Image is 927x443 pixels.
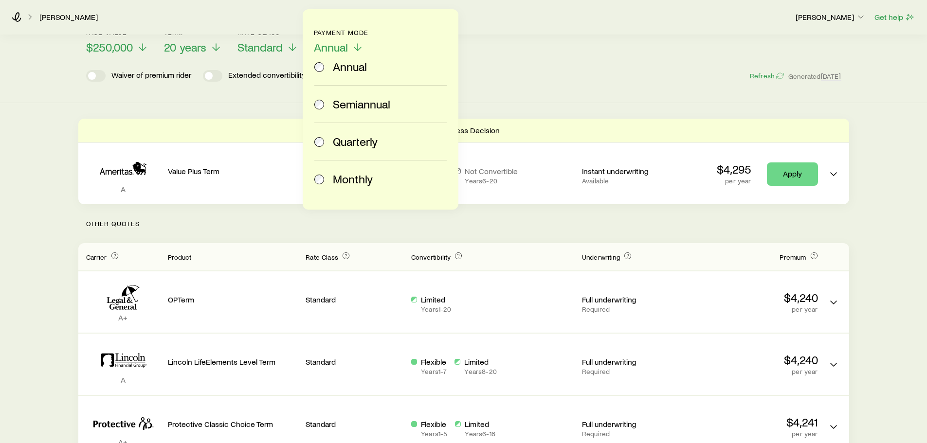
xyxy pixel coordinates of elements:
span: Underwriting [582,253,620,261]
p: per year [688,305,818,313]
p: per year [688,368,818,375]
p: per year [688,430,818,438]
p: Years 8 - 20 [464,368,496,375]
span: Premium [780,253,806,261]
button: Get help [874,12,915,23]
p: per year [717,177,751,185]
p: Required [582,430,680,438]
p: Required [582,305,680,313]
button: Refresh [749,71,784,81]
a: [PERSON_NAME] [39,13,98,22]
p: A+ [86,313,160,322]
p: Payment Mode [314,29,369,36]
p: $4,241 [688,415,818,429]
div: Term quotes [78,119,849,204]
span: Rate Class [306,253,338,261]
p: Standard [306,357,403,367]
button: Term20 years [164,29,222,54]
p: Available [582,177,680,185]
p: Limited [464,357,496,367]
p: $4,240 [688,353,818,367]
p: $4,295 [717,162,751,176]
p: Lincoln LifeElements Level Term [168,357,298,367]
button: Face value$250,000 [86,29,148,54]
button: Rate ClassStandard [237,29,298,54]
button: [PERSON_NAME] [795,12,866,23]
p: Standard [306,419,403,429]
span: Product [168,253,192,261]
p: Waiver of premium rider [111,70,191,82]
p: [PERSON_NAME] [796,12,866,22]
span: [DATE] [821,72,841,81]
p: Years 6 - 18 [465,430,495,438]
p: Required [582,368,680,375]
p: Full underwriting [582,295,680,304]
p: Years 1 - 5 [421,430,447,438]
p: Years 1 - 20 [421,305,451,313]
a: Apply [767,162,818,186]
p: OPTerm [168,295,298,304]
span: $250,000 [86,40,133,54]
p: $4,240 [688,291,818,304]
span: Standard [237,40,283,54]
p: Limited [421,295,451,304]
p: Other Quotes [78,204,849,243]
p: Full underwriting [582,357,680,367]
span: Convertibility [411,253,451,261]
p: Flexible [421,357,447,367]
p: Extended convertibility [228,70,306,82]
span: Carrier [86,253,107,261]
p: Express Decision [441,125,500,135]
button: Payment ModeAnnual [314,29,369,54]
p: Standard [306,295,403,304]
p: Protective Classic Choice Term [168,419,298,429]
p: Value Plus Term [168,166,298,176]
p: Years 1 - 7 [421,368,447,375]
span: 20 years [164,40,206,54]
p: Flexible [421,419,447,429]
p: A [86,375,160,385]
span: Annual [314,40,348,54]
p: Not Convertible [465,166,518,176]
p: Years 6 - 20 [465,177,518,185]
p: Instant underwriting [582,166,680,176]
span: Generated [788,72,841,81]
p: Limited [465,419,495,429]
p: A [86,184,160,194]
p: Full underwriting [582,419,680,429]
